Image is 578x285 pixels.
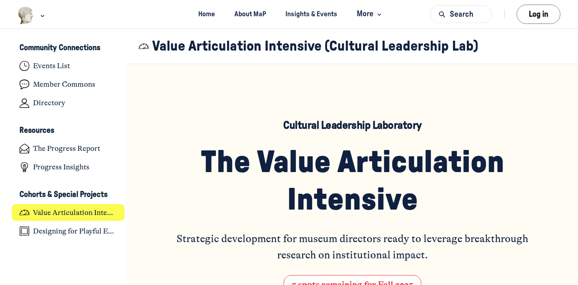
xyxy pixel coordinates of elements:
[430,5,492,23] button: Search
[152,38,478,55] h1: Value Articulation Intensive (Cultural Leadership Lab)
[12,140,125,157] a: The Progress Report
[18,6,47,25] button: Museums as Progress logo
[357,8,383,20] span: More
[33,227,117,236] h4: Designing for Playful Engagement
[12,204,125,221] a: Value Articulation Intensive (Cultural Leadership Lab)
[19,190,107,200] h3: Cohorts & Special Projects
[12,41,125,56] button: Community ConnectionsCollapse space
[12,123,125,139] button: ResourcesCollapse space
[177,233,531,261] span: Strategic development for museum directors ready to leverage breakthrough research on institution...
[19,43,100,53] h3: Community Connections
[33,80,95,89] h4: Member Commons
[278,6,345,23] a: Insights & Events
[18,7,34,24] img: Museums as Progress logo
[227,6,274,23] a: About MaP
[33,61,70,70] h4: Events List
[191,6,223,23] a: Home
[12,159,125,176] a: Progress Insights
[201,147,511,215] span: The Value Articulation Intensive
[12,76,125,93] a: Member Commons
[33,98,65,107] h4: Directory
[349,6,387,23] button: More
[283,120,421,131] span: Cultural Leadership Laboratory
[33,144,100,153] h4: The Progress Report
[19,126,54,135] h3: Resources
[33,208,117,217] h4: Value Articulation Intensive (Cultural Leadership Lab)
[12,95,125,112] a: Directory
[12,58,125,75] a: Events List
[517,5,560,24] button: Log in
[12,187,125,202] button: Cohorts & Special ProjectsCollapse space
[33,163,89,172] h4: Progress Insights
[127,29,578,64] header: Page Header
[12,223,125,239] a: Designing for Playful Engagement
